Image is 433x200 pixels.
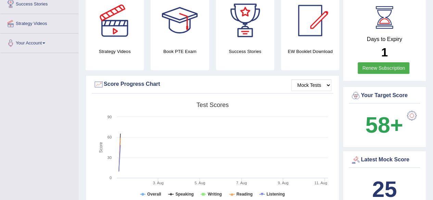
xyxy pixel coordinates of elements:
tspan: Speaking [175,192,193,197]
div: Your Target Score [351,91,418,101]
tspan: Score [99,142,103,153]
text: 90 [107,115,112,119]
text: 0 [110,176,112,180]
tspan: Listening [267,192,285,197]
tspan: Test scores [196,102,229,108]
a: Renew Subscription [358,62,409,74]
text: 30 [107,156,112,160]
tspan: 5. Aug [194,181,205,185]
tspan: 11. Aug [314,181,327,185]
a: Your Account [0,34,78,51]
a: Strategy Videos [0,14,78,31]
tspan: 9. Aug [278,181,289,185]
h4: Book PTE Exam [151,48,209,55]
text: 60 [107,135,112,139]
tspan: Writing [208,192,222,197]
h4: Strategy Videos [86,48,144,55]
b: 58+ [365,112,403,137]
div: Latest Mock Score [351,155,418,165]
h4: Success Stories [216,48,274,55]
div: Score Progress Chart [93,79,331,90]
tspan: 3. Aug [153,181,164,185]
tspan: Overall [147,192,161,197]
tspan: 7. Aug [236,181,247,185]
h4: EW Booklet Download [281,48,339,55]
h4: Days to Expiry [351,36,418,42]
tspan: Reading [237,192,253,197]
b: 1 [381,45,387,59]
